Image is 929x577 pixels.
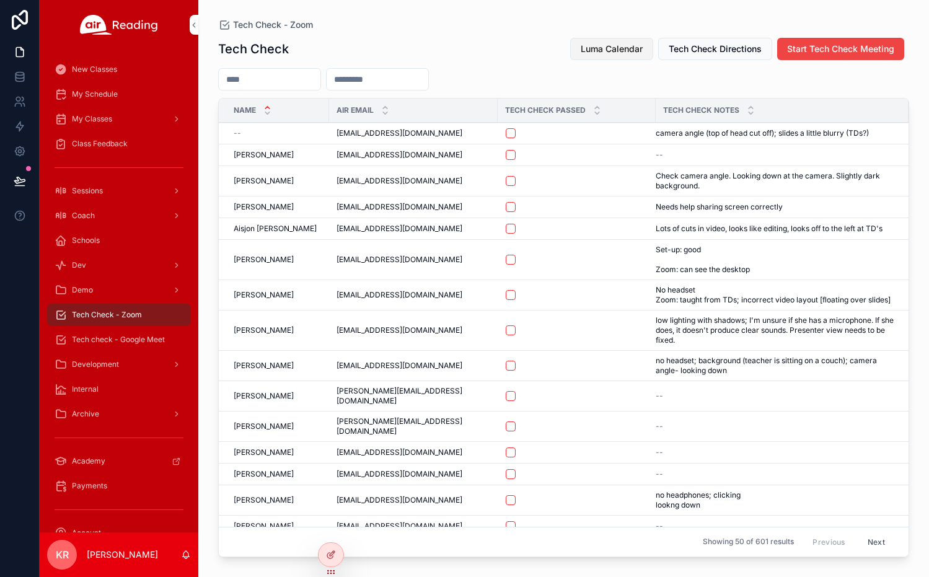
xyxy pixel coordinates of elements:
[337,361,462,371] span: [EMAIL_ADDRESS][DOMAIN_NAME]
[72,186,103,196] span: Sessions
[337,176,462,186] span: [EMAIL_ADDRESS][DOMAIN_NAME]
[656,128,894,138] a: camera angle (top of head cut off); slides a little blurry (TDs?)
[47,180,191,202] a: Sessions
[72,285,93,295] span: Demo
[47,205,191,227] a: Coach
[656,202,894,212] a: Needs help sharing screen correctly
[337,447,490,457] a: [EMAIL_ADDRESS][DOMAIN_NAME]
[72,260,86,270] span: Dev
[656,356,894,376] a: no headset; background (teacher is sitting on a couch); camera angle- looking down
[656,469,894,479] a: --
[234,325,322,335] a: [PERSON_NAME]
[47,403,191,425] a: Archive
[337,469,462,479] span: [EMAIL_ADDRESS][DOMAIN_NAME]
[656,202,783,212] span: Needs help sharing screen correctly
[72,139,128,149] span: Class Feedback
[234,176,322,186] a: [PERSON_NAME]
[234,150,294,160] span: [PERSON_NAME]
[234,255,294,265] span: [PERSON_NAME]
[337,150,462,160] span: [EMAIL_ADDRESS][DOMAIN_NAME]
[656,490,894,510] a: no headphones; clicking lookng down
[234,105,256,115] span: Name
[337,325,490,335] a: [EMAIL_ADDRESS][DOMAIN_NAME]
[72,359,119,369] span: Development
[40,50,198,532] div: scrollable content
[234,495,294,505] span: [PERSON_NAME]
[337,521,462,531] span: [EMAIL_ADDRESS][DOMAIN_NAME]
[47,279,191,301] a: Demo
[72,335,165,345] span: Tech check - Google Meet
[656,245,797,275] span: Set-up: good Zoom: can see the desktop
[47,108,191,130] a: My Classes
[656,469,663,479] span: --
[218,40,289,58] h1: Tech Check
[234,290,322,300] a: [PERSON_NAME]
[47,378,191,400] a: Internal
[337,386,490,406] a: [PERSON_NAME][EMAIL_ADDRESS][DOMAIN_NAME]
[72,114,112,124] span: My Classes
[337,325,462,335] span: [EMAIL_ADDRESS][DOMAIN_NAME]
[656,315,894,345] span: low lighting with shadows; I'm unsure if she has a microphone. If she does, it doesn't produce cl...
[56,547,69,562] span: KR
[234,447,322,457] a: [PERSON_NAME]
[337,495,462,505] span: [EMAIL_ADDRESS][DOMAIN_NAME]
[656,490,787,510] span: no headphones; clicking lookng down
[656,224,894,234] a: Lots of cuts in video, looks like editing, looks off to the left at TD's
[87,548,158,561] p: [PERSON_NAME]
[72,384,99,394] span: Internal
[777,38,904,60] button: Start Tech Check Meeting
[570,38,653,60] button: Luma Calendar
[337,416,490,436] a: [PERSON_NAME][EMAIL_ADDRESS][DOMAIN_NAME]
[234,176,294,186] span: [PERSON_NAME]
[234,202,322,212] a: [PERSON_NAME]
[656,171,894,191] a: Check camera angle. Looking down at the camera. Slightly dark background.
[337,224,462,234] span: [EMAIL_ADDRESS][DOMAIN_NAME]
[47,475,191,497] a: Payments
[337,176,490,186] a: [EMAIL_ADDRESS][DOMAIN_NAME]
[656,150,663,160] span: --
[47,328,191,351] a: Tech check - Google Meet
[581,43,643,55] span: Luma Calendar
[234,361,294,371] span: [PERSON_NAME]
[234,495,322,505] a: [PERSON_NAME]
[656,391,894,401] a: --
[234,469,322,479] a: [PERSON_NAME]
[787,43,894,55] span: Start Tech Check Meeting
[47,58,191,81] a: New Classes
[233,19,313,31] span: Tech Check - Zoom
[47,229,191,252] a: Schools
[234,521,322,531] a: [PERSON_NAME]
[337,202,462,212] span: [EMAIL_ADDRESS][DOMAIN_NAME]
[337,128,462,138] span: [EMAIL_ADDRESS][DOMAIN_NAME]
[658,38,772,60] button: Tech Check Directions
[337,202,490,212] a: [EMAIL_ADDRESS][DOMAIN_NAME]
[72,528,101,538] span: Account
[234,150,322,160] a: [PERSON_NAME]
[337,128,490,138] a: [EMAIL_ADDRESS][DOMAIN_NAME]
[337,495,490,505] a: [EMAIL_ADDRESS][DOMAIN_NAME]
[47,254,191,276] a: Dev
[656,391,663,401] span: --
[80,15,158,35] img: App logo
[234,224,322,234] a: Aisjon [PERSON_NAME]
[47,83,191,105] a: My Schedule
[669,43,762,55] span: Tech Check Directions
[656,521,663,531] span: --
[337,290,462,300] span: [EMAIL_ADDRESS][DOMAIN_NAME]
[656,521,894,531] a: --
[72,481,107,491] span: Payments
[656,285,894,305] a: No headset Zoom: taught from TDs; incorrect video layout [floating over slides]
[656,224,883,234] span: Lots of cuts in video, looks like editing, looks off to the left at TD's
[234,447,294,457] span: [PERSON_NAME]
[234,469,294,479] span: [PERSON_NAME]
[72,236,100,245] span: Schools
[234,128,322,138] a: --
[234,391,322,401] a: [PERSON_NAME]
[337,255,490,265] a: [EMAIL_ADDRESS][DOMAIN_NAME]
[337,361,490,371] a: [EMAIL_ADDRESS][DOMAIN_NAME]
